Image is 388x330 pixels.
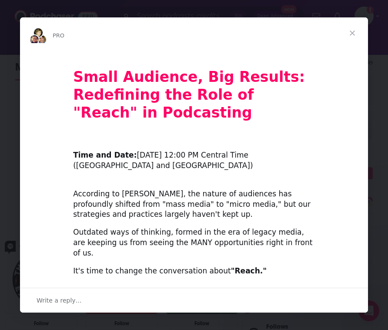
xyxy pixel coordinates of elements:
div: Open conversation and reply [20,288,368,313]
img: Dave avatar [37,34,47,45]
div: Outdated ways of thinking, formed in the era of legacy media, are keeping us from seeing the MANY... [73,227,315,258]
span: Close [337,17,368,49]
img: Sydney avatar [29,34,40,45]
b: "Reach." [231,266,267,275]
b: Time and Date: [73,151,137,159]
div: According to [PERSON_NAME], the nature of audiences has profoundly shifted from "mass media" to "... [73,178,315,220]
img: Barbara avatar [33,27,43,38]
span: Write a reply… [37,295,82,306]
span: PRO [53,32,64,39]
div: It's time to change the conversation about [73,266,315,276]
b: Small Audience, Big Results: Redefining the Role of "Reach" in Podcasting [73,68,305,121]
div: ​ [DATE] 12:00 PM Central Time ([GEOGRAPHIC_DATA] and [GEOGRAPHIC_DATA]) [73,140,315,171]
